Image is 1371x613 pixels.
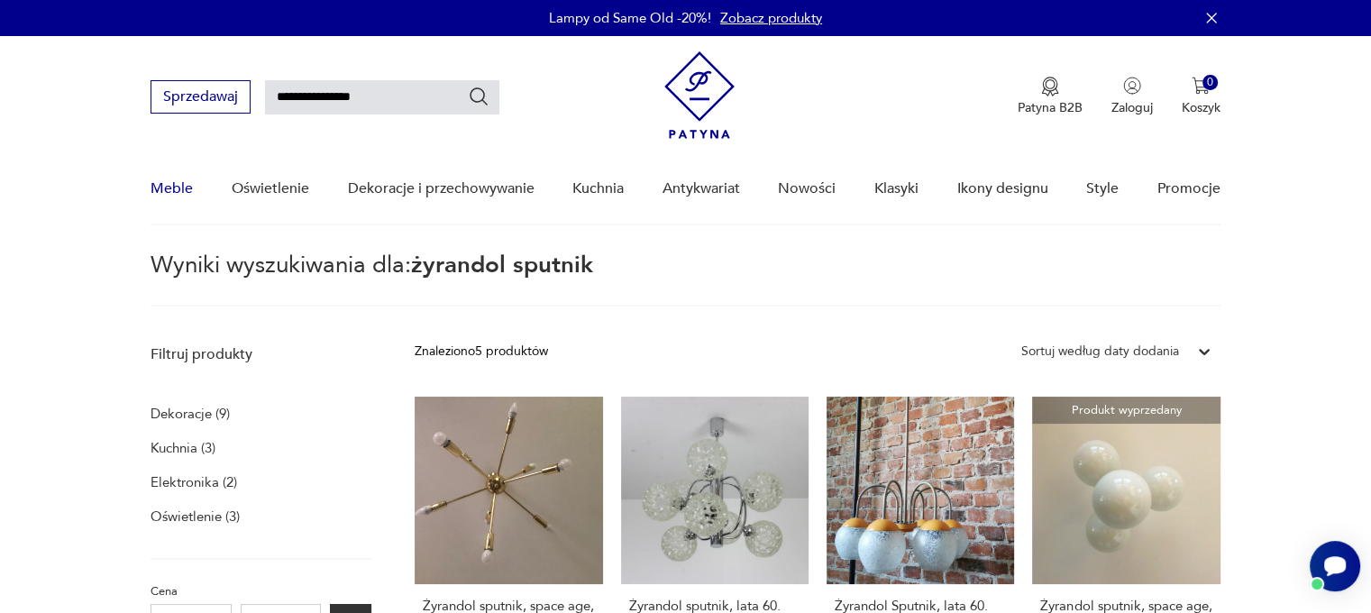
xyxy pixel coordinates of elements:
span: żyrandol sputnik [411,249,593,281]
div: 0 [1202,75,1218,90]
a: Kuchnia (3) [151,435,215,461]
p: Filtruj produkty [151,344,371,364]
a: Meble [151,154,193,224]
a: Klasyki [874,154,919,224]
a: Zobacz produkty [720,9,822,27]
img: Patyna - sklep z meblami i dekoracjami vintage [664,51,735,139]
a: Oświetlenie (3) [151,504,240,529]
iframe: Smartsupp widget button [1310,541,1360,591]
p: Patyna B2B [1018,99,1083,116]
a: Nowości [778,154,836,224]
button: Zaloguj [1111,77,1153,116]
a: Style [1086,154,1119,224]
a: Elektronika (2) [151,470,237,495]
a: Dekoracje (9) [151,401,230,426]
a: Kuchnia [572,154,624,224]
p: Koszyk [1182,99,1220,116]
button: Sprzedawaj [151,80,251,114]
a: Promocje [1157,154,1220,224]
p: Wyniki wyszukiwania dla: [151,254,1220,306]
img: Ikonka użytkownika [1123,77,1141,95]
a: Dekoracje i przechowywanie [347,154,534,224]
a: Ikona medaluPatyna B2B [1018,77,1083,116]
p: Cena [151,581,371,601]
img: Ikona medalu [1041,77,1059,96]
img: Ikona koszyka [1192,77,1210,95]
button: Patyna B2B [1018,77,1083,116]
a: Sprzedawaj [151,92,251,105]
button: Szukaj [468,86,489,107]
div: Sortuj według daty dodania [1021,342,1179,361]
a: Antykwariat [663,154,740,224]
button: 0Koszyk [1182,77,1220,116]
p: Zaloguj [1111,99,1153,116]
div: Znaleziono 5 produktów [415,342,548,361]
a: Oświetlenie [232,154,309,224]
a: Ikony designu [956,154,1047,224]
p: Lampy od Same Old -20%! [549,9,711,27]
